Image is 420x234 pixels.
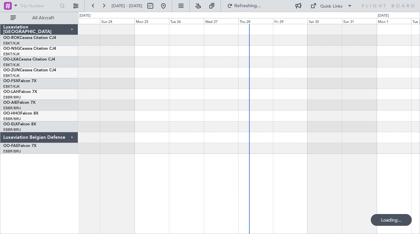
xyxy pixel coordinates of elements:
a: OO-ROKCessna Citation CJ4 [3,36,56,40]
a: OO-AIEFalcon 7X [3,101,35,105]
a: EBKT/KJK [3,84,20,89]
a: OO-HHOFalcon 8X [3,112,38,116]
span: OO-FSX [3,79,18,83]
div: [DATE] [378,13,389,19]
div: Wed 27 [204,18,238,24]
div: Sat 30 [307,18,342,24]
div: Mon 25 [135,18,169,24]
a: EBKT/KJK [3,63,20,67]
a: OO-NSGCessna Citation CJ4 [3,47,56,51]
div: Sun 31 [342,18,376,24]
input: Trip Number [20,1,58,11]
a: OO-LXACessna Citation CJ4 [3,58,55,62]
div: Thu 28 [238,18,273,24]
span: OO-NSG [3,47,20,51]
a: EBBR/BRU [3,149,21,154]
span: OO-ROK [3,36,20,40]
span: OO-ZUN [3,68,20,72]
a: EBBR/BRU [3,95,21,100]
div: Tue 26 [169,18,203,24]
div: Quick Links [320,3,343,10]
div: Sat 23 [65,18,100,24]
span: All Aircraft [17,16,69,20]
a: EBBR/BRU [3,117,21,121]
span: OO-LAH [3,90,19,94]
span: Refreshing... [234,4,262,8]
a: OO-FAEFalcon 7X [3,144,36,148]
div: Loading... [371,214,412,226]
a: OO-LAHFalcon 7X [3,90,37,94]
a: EBKT/KJK [3,52,20,57]
a: OO-ZUNCessna Citation CJ4 [3,68,56,72]
button: Quick Links [307,1,356,11]
div: Mon 1 [377,18,411,24]
a: EBBR/BRU [3,127,21,132]
span: OO-ELK [3,122,18,126]
div: Fri 29 [273,18,307,24]
button: Refreshing... [224,1,263,11]
button: All Aircraft [7,13,71,23]
span: OO-AIE [3,101,17,105]
a: EBKT/KJK [3,41,20,46]
a: EBBR/BRU [3,106,21,111]
span: OO-FAE [3,144,18,148]
div: [DATE] [79,13,91,19]
a: OO-ELKFalcon 8X [3,122,36,126]
div: Sun 24 [100,18,135,24]
a: OO-FSXFalcon 7X [3,79,36,83]
span: OO-HHO [3,112,20,116]
span: [DATE] - [DATE] [112,3,142,9]
span: OO-LXA [3,58,19,62]
a: EBKT/KJK [3,73,20,78]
